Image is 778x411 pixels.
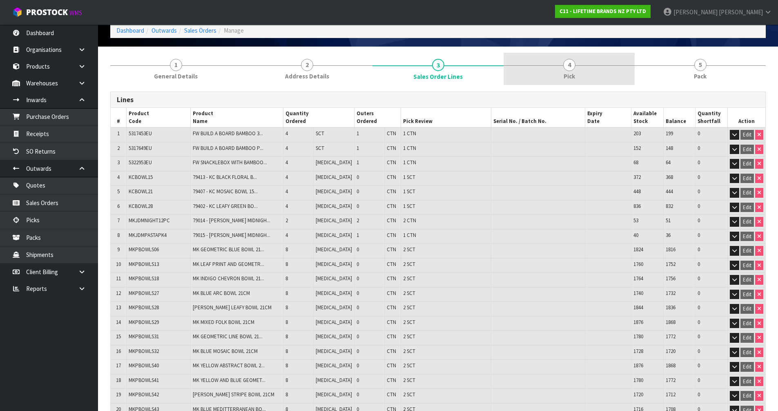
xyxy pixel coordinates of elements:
[117,188,120,195] span: 5
[26,7,68,18] span: ProStock
[698,130,700,137] span: 0
[698,304,700,311] span: 0
[116,319,121,326] span: 14
[698,348,700,355] span: 0
[666,261,675,268] span: 1752
[357,304,359,311] span: 0
[698,145,700,152] span: 0
[129,319,159,326] span: MKPBOWLS29
[666,377,675,384] span: 1772
[387,290,396,297] span: CTN
[117,96,759,104] h3: Lines
[316,261,352,268] span: [MEDICAL_DATA]
[719,8,763,16] span: [PERSON_NAME]
[285,130,288,137] span: 4
[698,217,700,224] span: 0
[357,246,359,253] span: 0
[633,333,643,340] span: 1780
[129,203,153,210] span: KCBOWL28
[116,333,121,340] span: 15
[316,319,352,326] span: [MEDICAL_DATA]
[694,59,707,71] span: 5
[193,290,250,297] span: MK BLUE ARC BOWL 21CM
[117,159,120,166] span: 3
[316,232,352,239] span: [MEDICAL_DATA]
[316,174,352,181] span: [MEDICAL_DATA]
[698,203,700,210] span: 0
[129,232,167,239] span: MKJDMPASTAPK4
[633,174,641,181] span: 372
[740,217,754,227] button: Edit
[285,333,288,340] span: 8
[129,159,152,166] span: 5322953EU
[354,108,401,127] th: Outers Ordered
[403,275,415,282] span: 2 SCT
[357,203,359,210] span: 0
[357,174,359,181] span: 0
[403,217,416,224] span: 2 CTN
[316,362,352,369] span: [MEDICAL_DATA]
[387,304,396,311] span: CTN
[316,304,352,311] span: [MEDICAL_DATA]
[633,290,643,297] span: 1740
[698,232,700,239] span: 0
[633,159,638,166] span: 68
[285,290,288,297] span: 8
[666,232,671,239] span: 36
[12,7,22,17] img: cube-alt.png
[117,174,120,181] span: 4
[129,145,152,152] span: 5317649EU
[285,159,288,166] span: 4
[698,290,700,297] span: 0
[694,72,707,80] span: Pack
[116,377,121,384] span: 18
[117,203,120,210] span: 6
[403,391,415,398] span: 2 SCT
[193,319,254,326] span: MK MIXED FOLK BOWL 21CM
[666,333,675,340] span: 1772
[666,203,673,210] span: 832
[117,217,120,224] span: 7
[357,319,359,326] span: 0
[387,348,396,355] span: CTN
[193,275,264,282] span: MK INDIGO CHEVRON BOWL 21...
[633,304,643,311] span: 1844
[116,275,121,282] span: 11
[316,246,352,253] span: [MEDICAL_DATA]
[403,188,415,195] span: 1 SCT
[357,290,359,297] span: 0
[491,108,585,127] th: Serial No. / Batch No.
[285,377,288,384] span: 8
[357,391,359,398] span: 0
[698,319,700,326] span: 0
[285,174,288,181] span: 4
[560,8,646,15] strong: C11 - LIFETIME BRANDS NZ PTY LTD
[666,391,675,398] span: 1712
[698,275,700,282] span: 0
[698,333,700,340] span: 0
[585,108,631,127] th: Expiry Date
[401,108,491,127] th: Pick Review
[633,391,643,398] span: 1720
[666,275,675,282] span: 1756
[116,348,121,355] span: 16
[403,261,415,268] span: 2 SCT
[285,246,288,253] span: 8
[285,391,288,398] span: 8
[357,377,359,384] span: 0
[116,391,121,398] span: 19
[387,174,396,181] span: CTN
[129,290,159,297] span: MKPBOWLS27
[555,5,651,18] a: C11 - LIFETIME BRANDS NZ PTY LTD
[387,188,396,195] span: CTN
[698,188,700,195] span: 0
[633,246,643,253] span: 1824
[316,145,324,152] span: SCT
[413,72,463,81] span: Sales Order Lines
[285,203,288,210] span: 4
[224,27,244,34] span: Manage
[193,174,257,181] span: 79413 - KC BLACK FLORAL B...
[285,188,288,195] span: 4
[387,319,396,326] span: CTN
[285,232,288,239] span: 4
